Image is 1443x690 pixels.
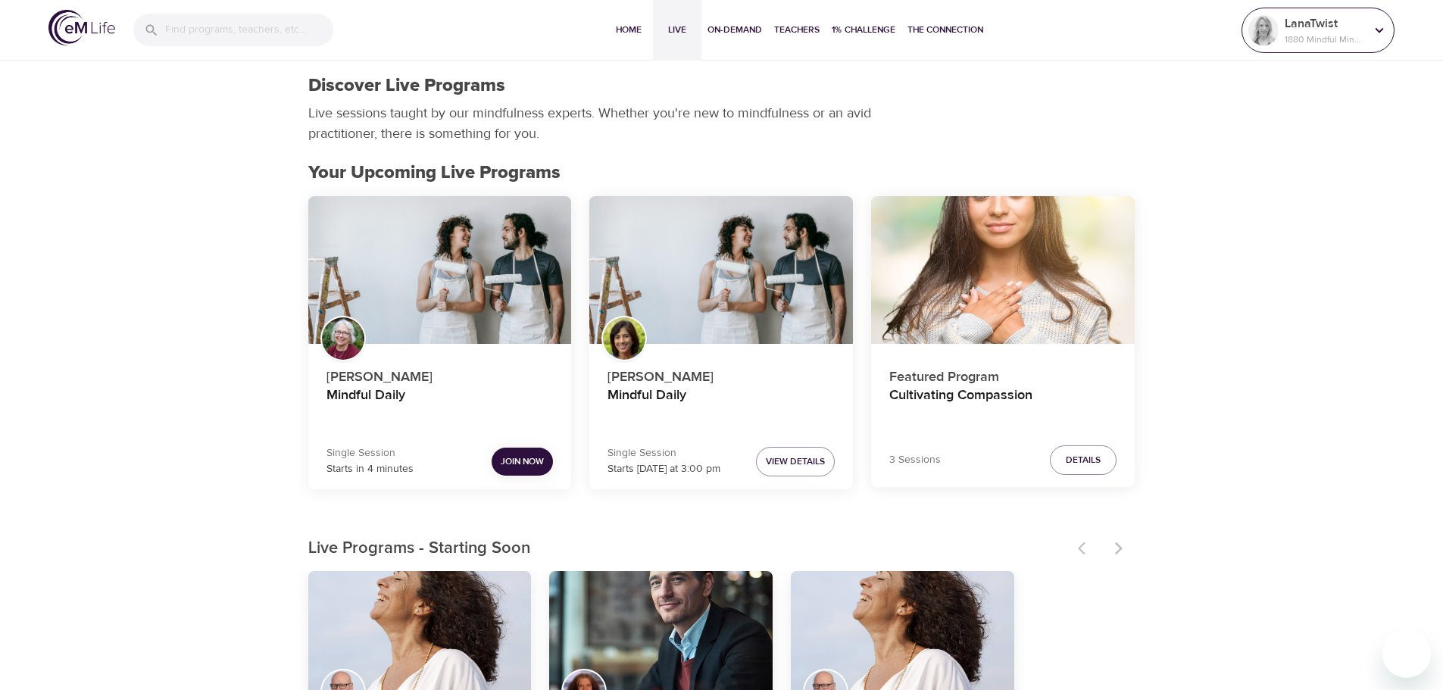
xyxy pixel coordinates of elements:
[1382,629,1431,678] iframe: Button to launch messaging window
[308,75,505,97] h1: Discover Live Programs
[607,445,720,461] p: Single Session
[832,22,895,38] span: 1% Challenge
[308,162,1135,184] h2: Your Upcoming Live Programs
[308,196,572,345] button: Mindful Daily
[659,22,695,38] span: Live
[766,454,825,470] span: View Details
[165,14,333,46] input: Find programs, teachers, etc...
[1066,452,1101,468] span: Details
[326,361,554,387] p: [PERSON_NAME]
[871,196,1135,345] button: Cultivating Compassion
[1285,33,1365,46] p: 1880 Mindful Minutes
[308,103,876,144] p: Live sessions taught by our mindfulness experts. Whether you're new to mindfulness or an avid pra...
[889,452,941,468] p: 3 Sessions
[774,22,820,38] span: Teachers
[1248,15,1279,45] img: Remy Sharp
[889,361,1117,387] p: Featured Program
[756,447,835,476] button: View Details
[326,461,414,477] p: Starts in 4 minutes
[492,448,553,476] button: Join Now
[607,387,835,423] h4: Mindful Daily
[48,10,115,45] img: logo
[1285,14,1365,33] p: LanaTwist
[501,454,544,470] span: Join Now
[607,461,720,477] p: Starts [DATE] at 3:00 pm
[611,22,647,38] span: Home
[889,387,1117,423] h4: Cultivating Compassion
[589,196,853,345] button: Mindful Daily
[326,445,414,461] p: Single Session
[707,22,762,38] span: On-Demand
[308,536,1069,561] p: Live Programs - Starting Soon
[1050,445,1117,475] button: Details
[607,361,835,387] p: [PERSON_NAME]
[907,22,983,38] span: The Connection
[326,387,554,423] h4: Mindful Daily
